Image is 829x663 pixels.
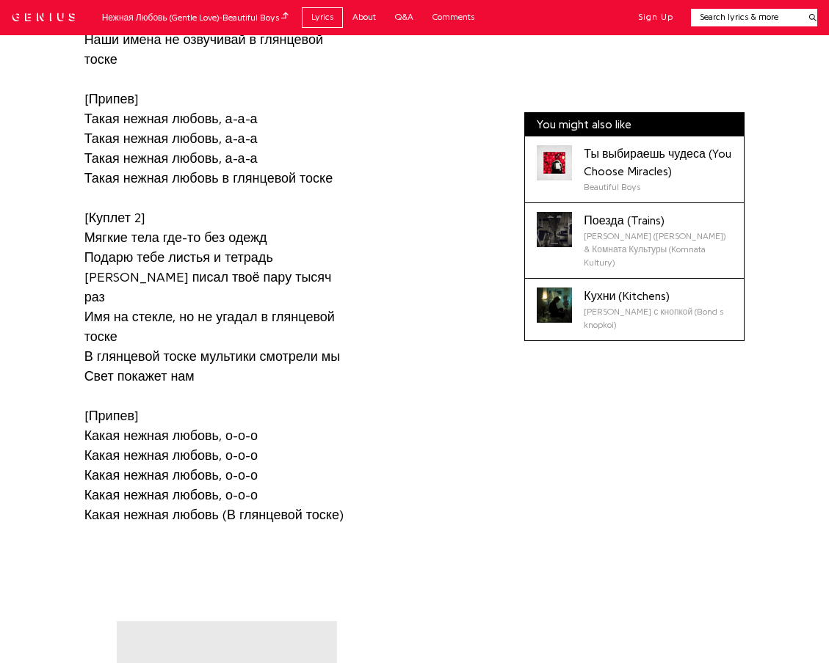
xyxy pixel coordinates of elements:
[584,212,732,230] div: Поезда (Trains)
[525,279,744,340] a: Cover art for Кухни (Kitchens) by Бонд с кнопкой (Bond s knopkoi)Кухни (Kitchens)[PERSON_NAME] с ...
[525,136,744,203] a: Cover art for Ты выбираешь чудеса (You Choose Miracles) by Beautiful BoysТы выбираешь чудеса (You...
[584,230,732,269] div: [PERSON_NAME] ([PERSON_NAME]) & Комната Культуры (Komnata Kultury)
[537,287,572,323] div: Cover art for Кухни (Kitchens) by Бонд с кнопкой (Bond s knopkoi)
[584,145,732,180] div: Ты выбираешь чудеса (You Choose Miracles)
[102,10,289,24] div: Нежная Любовь (Gentle Love) - Beautiful Boys
[385,7,423,27] a: Q&A
[525,113,744,136] div: You might also like
[584,287,732,305] div: Кухни (Kitchens)
[525,203,744,279] a: Cover art for Поезда (Trains) by Женя Трофимов (Zhenya Trofimov) & Комната Культуры (Komnata Kult...
[423,7,484,27] a: Comments
[584,180,732,194] div: Beautiful Boys
[343,7,385,27] a: About
[638,12,673,23] button: Sign Up
[302,7,343,27] a: Lyrics
[584,305,732,331] div: [PERSON_NAME] с кнопкой (Bond s knopkoi)
[537,145,572,180] div: Cover art for Ты выбираешь чудеса (You Choose Miracles) by Beautiful Boys
[691,11,800,23] input: Search lyrics & more
[537,212,572,247] div: Cover art for Поезда (Trains) by Женя Трофимов (Zhenya Trofimov) & Комната Культуры (Komnata Kult...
